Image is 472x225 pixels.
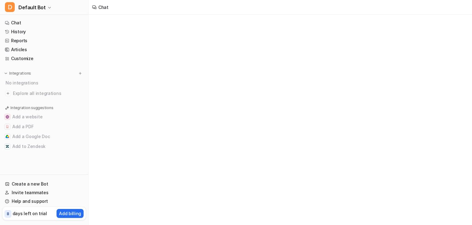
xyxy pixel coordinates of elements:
[13,88,83,98] span: Explore all integrations
[9,71,31,76] p: Integrations
[2,45,86,54] a: Articles
[78,71,82,76] img: menu_add.svg
[6,125,9,129] img: Add a PDF
[4,78,86,88] div: No integrations
[6,115,9,119] img: Add a website
[2,27,86,36] a: History
[2,132,86,141] button: Add a Google DocAdd a Google Doc
[7,211,9,217] p: 8
[18,3,46,12] span: Default Bot
[2,188,86,197] a: Invite teammates
[2,180,86,188] a: Create a new Bot
[13,210,47,217] p: days left on trial
[6,135,9,138] img: Add a Google Doc
[2,112,86,122] button: Add a websiteAdd a website
[5,2,15,12] span: D
[2,70,33,76] button: Integrations
[2,122,86,132] button: Add a PDFAdd a PDF
[59,210,81,217] p: Add billing
[2,54,86,63] a: Customize
[5,90,11,96] img: explore all integrations
[6,145,9,148] img: Add to Zendesk
[2,89,86,98] a: Explore all integrations
[2,197,86,206] a: Help and support
[57,209,84,218] button: Add billing
[2,18,86,27] a: Chat
[4,71,8,76] img: expand menu
[98,4,108,10] div: Chat
[2,141,86,151] button: Add to ZendeskAdd to Zendesk
[2,36,86,45] a: Reports
[10,105,53,111] p: Integration suggestions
